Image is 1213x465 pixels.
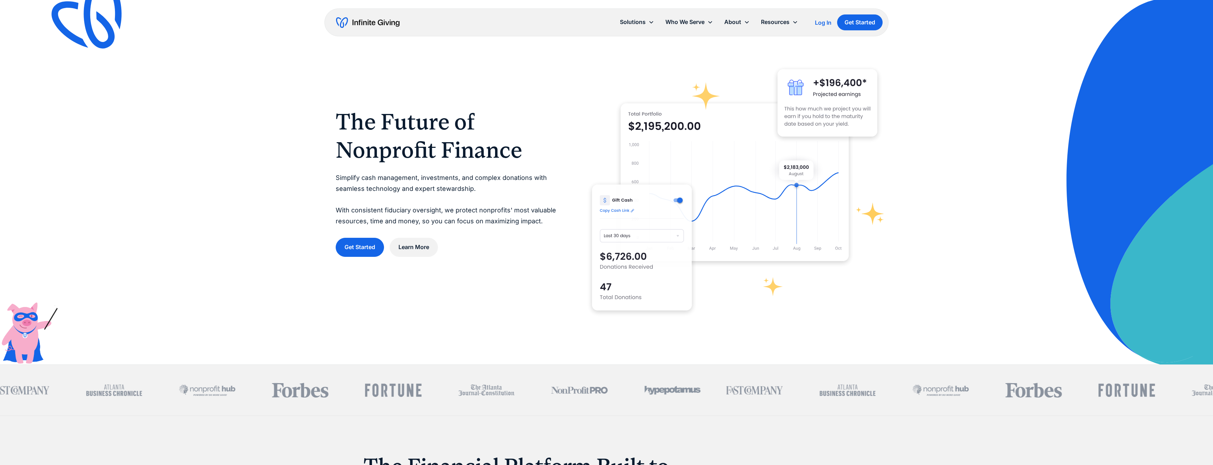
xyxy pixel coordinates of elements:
div: About [719,14,755,30]
a: Get Started [336,238,384,256]
img: donation software for nonprofits [592,185,692,310]
div: Resources [755,14,804,30]
div: Resources [761,17,790,27]
div: Log In [815,20,831,25]
img: nonprofit donation platform [621,103,849,261]
img: fundraising star [856,203,884,225]
p: Simplify cash management, investments, and complex donations with seamless technology and expert ... [336,173,564,227]
a: Get Started [837,14,883,30]
a: Learn More [390,238,438,256]
div: About [724,17,741,27]
h1: The Future of Nonprofit Finance [336,108,564,164]
a: home [336,17,400,28]
div: Who We Serve [665,17,705,27]
a: Log In [815,18,831,27]
div: Who We Serve [660,14,719,30]
div: Solutions [614,14,660,30]
div: Solutions [620,17,646,27]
